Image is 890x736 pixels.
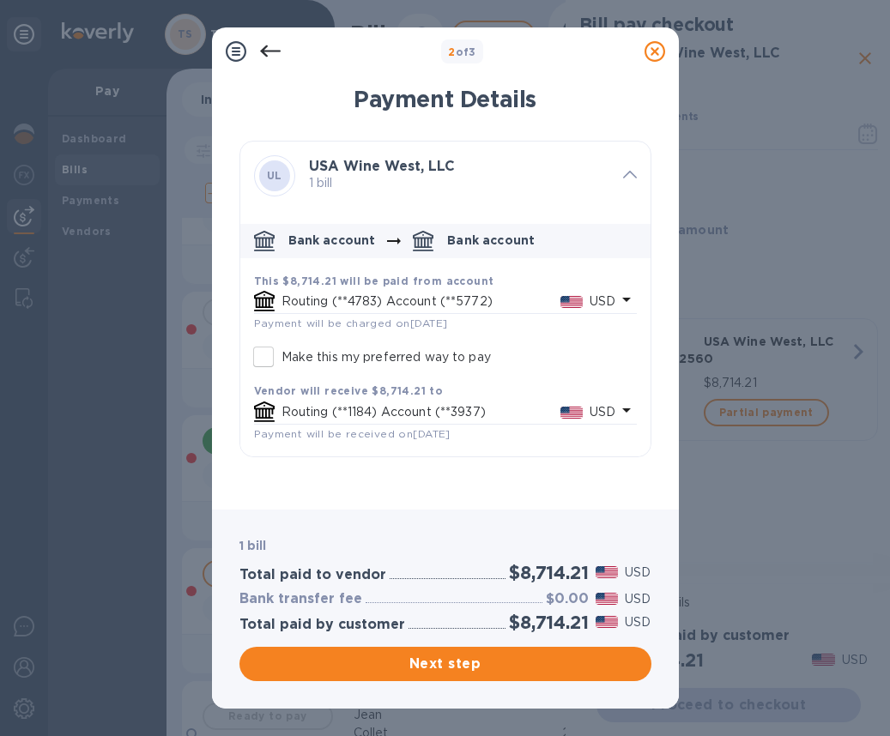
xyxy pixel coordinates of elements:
img: USD [596,566,619,578]
button: Next step [239,647,651,681]
b: USA Wine West, LLC [309,158,455,174]
p: USD [590,403,615,421]
h3: Total paid by customer [239,617,405,633]
span: 2 [448,45,455,58]
span: Payment will be charged on [DATE] [254,317,448,329]
p: Bank account [447,232,535,249]
img: USD [560,296,584,308]
div: ULUSA Wine West, LLC 1 bill [240,142,651,210]
p: USD [625,613,651,631]
p: Bank account [288,232,376,249]
img: USD [596,616,619,628]
h3: Bank transfer fee [239,591,362,607]
h3: $0.00 [546,591,589,607]
b: UL [267,169,282,182]
b: of 3 [448,45,476,58]
img: USD [560,407,584,419]
div: default-method [240,217,651,457]
span: Next step [253,654,638,674]
p: USD [625,590,651,608]
span: Payment will be received on [DATE] [254,427,451,440]
p: Make this my preferred way to pay [282,348,491,366]
p: USD [625,564,651,582]
img: USD [596,593,619,605]
b: Vendor will receive $8,714.21 to [254,384,444,397]
h2: $8,714.21 [509,612,588,633]
p: USD [590,293,615,311]
b: 1 bill [239,539,267,552]
b: This $8,714.21 will be paid from account [254,274,494,287]
h2: $8,714.21 [509,562,588,583]
p: Routing (**4783) Account (**5772) [282,293,560,311]
p: Routing (**1184) Account (**3937) [282,403,560,421]
h3: Total paid to vendor [239,567,386,583]
p: 1 bill [309,174,609,192]
h1: Payment Details [239,86,651,113]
